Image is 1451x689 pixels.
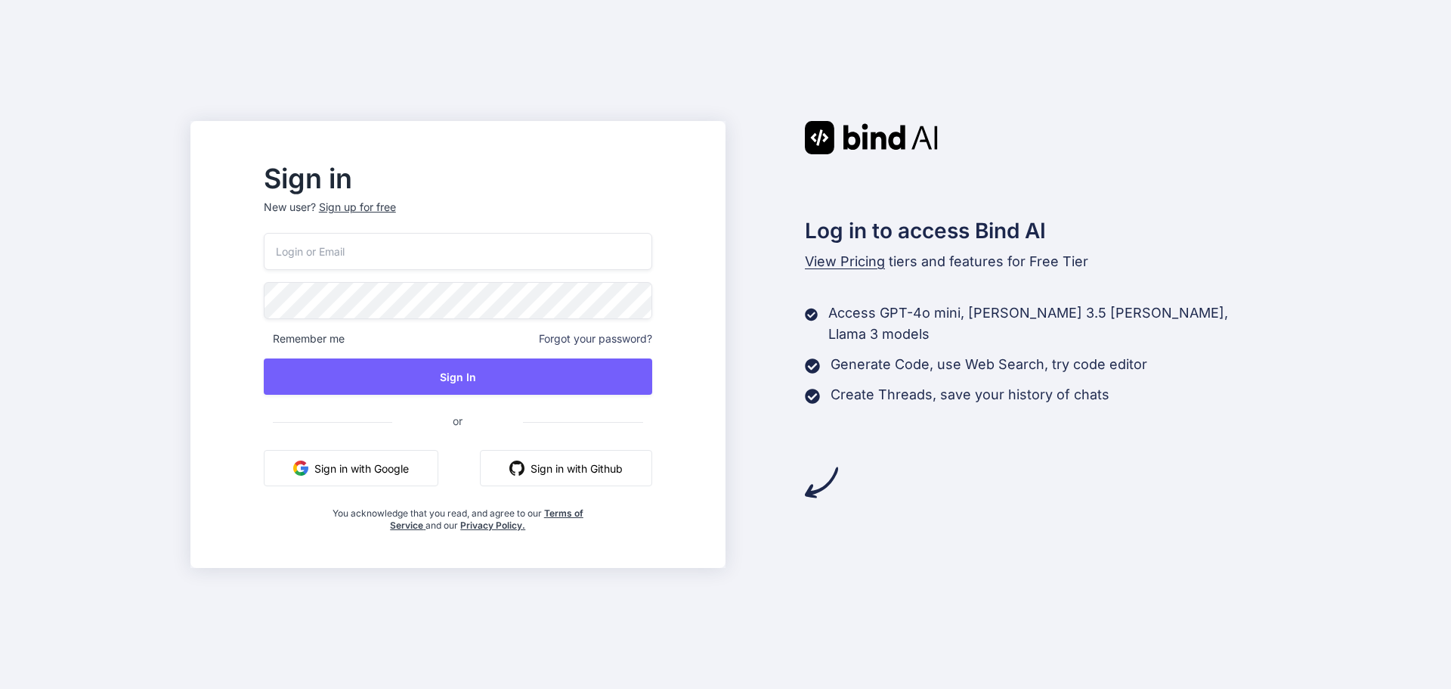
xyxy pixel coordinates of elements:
span: or [392,402,523,439]
span: Forgot your password? [539,331,652,346]
p: Create Threads, save your history of chats [831,384,1109,405]
img: google [293,461,308,476]
h2: Log in to access Bind AI [805,215,1261,247]
p: Access GPT-4o mini, [PERSON_NAME] 3.5 [PERSON_NAME], Llama 3 models [828,303,1261,345]
h2: Sign in [264,166,652,191]
span: View Pricing [805,253,885,269]
a: Privacy Policy. [460,520,525,531]
button: Sign In [264,358,652,395]
button: Sign in with Github [480,450,652,486]
span: Remember me [264,331,345,346]
img: github [509,461,524,476]
input: Login or Email [264,233,652,270]
p: New user? [264,200,652,233]
div: Sign up for free [319,200,396,215]
p: tiers and features for Free Tier [805,251,1261,272]
img: arrow [805,466,838,499]
button: Sign in with Google [264,450,438,486]
div: You acknowledge that you read, and agree to our and our [328,498,587,532]
p: Generate Code, use Web Search, try code editor [831,354,1147,375]
img: Bind AI logo [805,121,938,154]
a: Terms of Service [390,507,583,531]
